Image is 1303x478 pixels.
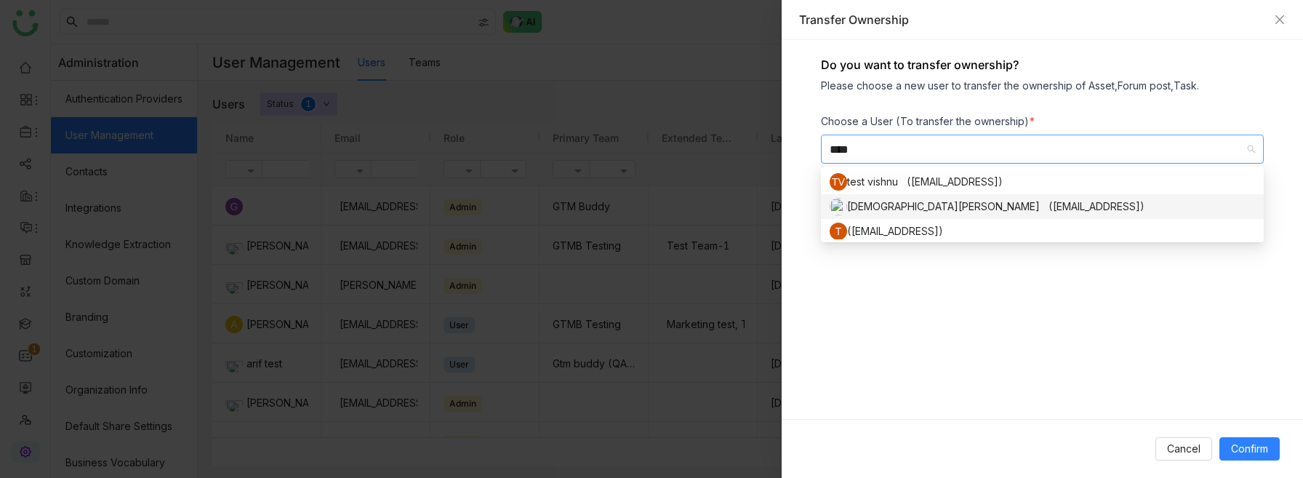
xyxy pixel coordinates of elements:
[821,115,1264,127] div: Choose a User (To transfer the ownership)
[830,198,847,215] img: 684a9b06de261c4b36a3cf65
[830,223,847,240] div: T
[821,79,1264,92] div: Please choose a new user to transfer the ownership of Asset,Forum post,Task.
[830,223,1255,240] div: ([EMAIL_ADDRESS])
[799,12,1267,28] div: Transfer Ownership
[830,198,1255,215] div: [DEMOGRAPHIC_DATA][PERSON_NAME] ([EMAIL_ADDRESS])
[821,57,1264,72] div: Do you want to transfer ownership?
[1231,441,1268,457] span: Confirm
[821,194,1264,219] nz-option-item: Vishnu Vardhan
[1274,14,1286,25] button: Close
[1219,437,1280,461] button: Confirm
[830,173,847,191] div: TV
[830,173,1255,191] div: test vishnu ([EMAIL_ADDRESS])
[1167,441,1200,457] span: Cancel
[821,219,1264,244] nz-option-item: Testvishnu@gtmbuddy.ai
[821,170,1264,194] nz-option-item: test vishnu
[1155,437,1212,461] button: Cancel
